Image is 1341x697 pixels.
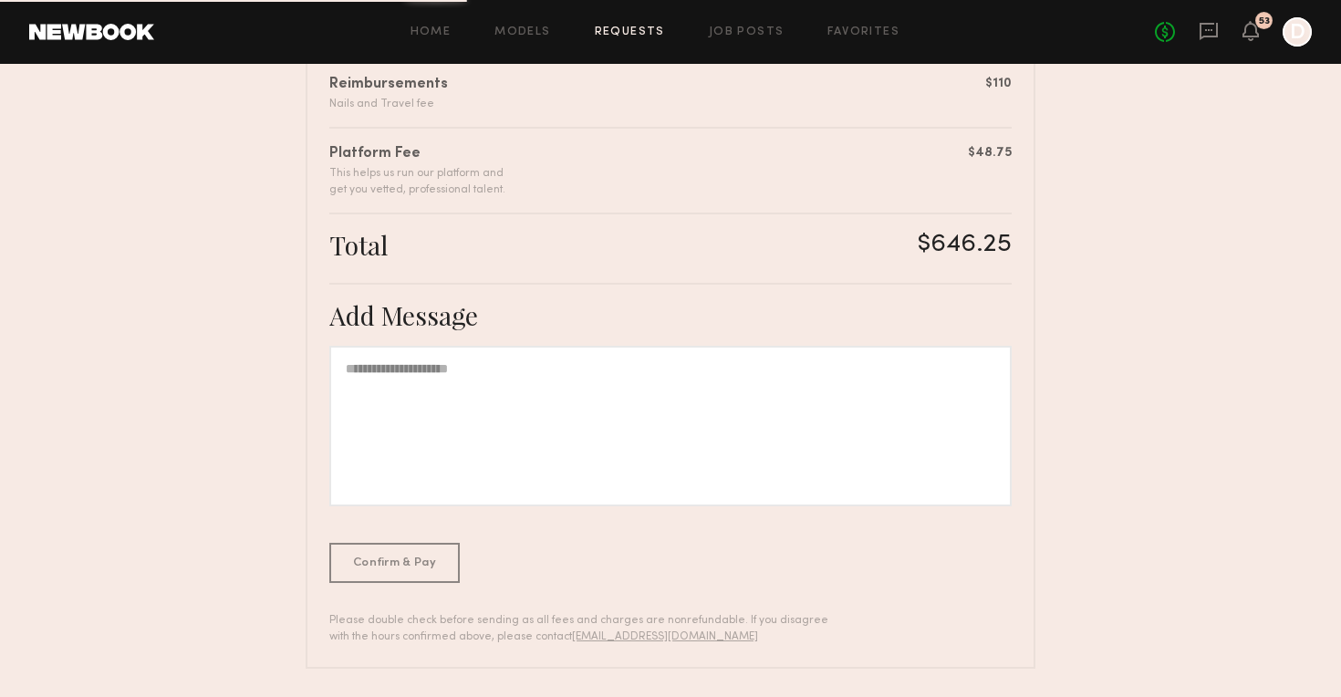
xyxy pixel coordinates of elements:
[329,143,505,165] div: Platform Fee
[1259,16,1270,26] div: 53
[329,74,448,96] div: Reimbursements
[329,96,448,112] div: Nails and Travel fee
[968,143,1012,162] div: $48.75
[827,26,899,38] a: Favorites
[918,229,1012,261] div: $646.25
[709,26,785,38] a: Job Posts
[1283,17,1312,47] a: D
[572,631,758,642] a: [EMAIL_ADDRESS][DOMAIN_NAME]
[329,612,841,645] div: Please double check before sending as all fees and charges are nonrefundable. If you disagree wit...
[595,26,665,38] a: Requests
[494,26,550,38] a: Models
[411,26,452,38] a: Home
[985,74,1012,93] div: $110
[329,229,388,261] div: Total
[329,299,1012,331] div: Add Message
[329,165,505,198] div: This helps us run our platform and get you vetted, professional talent.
